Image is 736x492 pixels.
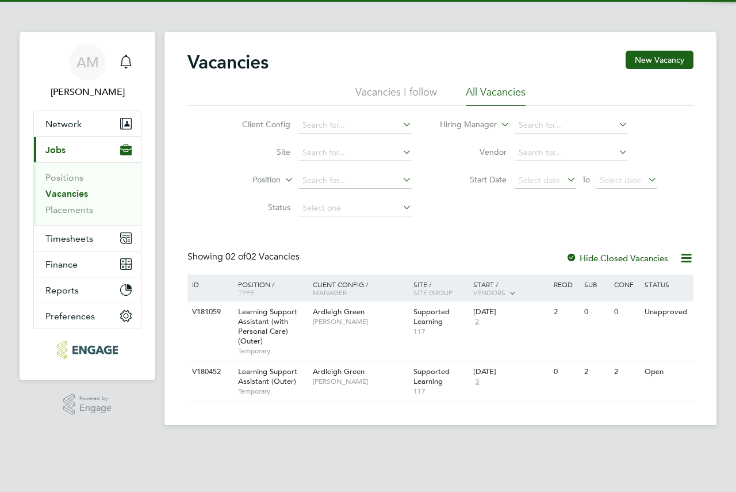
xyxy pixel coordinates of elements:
a: AM[PERSON_NAME] [33,44,141,99]
div: Status [642,274,692,294]
span: Engage [79,403,112,413]
label: Position [214,174,281,186]
div: Unapproved [642,302,692,323]
button: Timesheets [34,226,141,251]
input: Search for... [298,117,412,134]
div: Site / [411,274,471,302]
span: Type [238,288,254,297]
div: Open [642,361,692,383]
label: Hide Closed Vacancies [566,253,668,264]
a: Positions [45,172,83,183]
div: 0 [581,302,611,323]
label: Start Date [440,174,507,185]
div: Conf [611,274,641,294]
span: Learning Support Assistant (with Personal Care) (Outer) [238,307,297,346]
span: Preferences [45,311,95,322]
span: 02 Vacancies [225,251,300,262]
a: Vacancies [45,188,88,199]
span: Finance [45,259,78,270]
div: Start / [470,274,551,303]
a: Placements [45,204,93,215]
button: Preferences [34,303,141,329]
button: Reports [34,277,141,303]
input: Search for... [298,145,412,161]
span: [PERSON_NAME] [313,317,408,326]
label: Site [224,147,290,157]
span: Andrew Murphy [33,85,141,99]
div: Sub [581,274,611,294]
h2: Vacancies [187,51,269,74]
span: 02 of [225,251,246,262]
span: Temporary [238,387,307,396]
span: Temporary [238,346,307,356]
span: AM [76,55,99,70]
span: Network [45,119,82,129]
div: Jobs [34,162,141,225]
label: Client Config [224,119,290,129]
span: Powered by [79,394,112,403]
li: All Vacancies [466,85,526,106]
div: V180452 [189,361,229,383]
span: Ardleigh Green [313,307,365,316]
label: Status [224,202,290,212]
span: 3 [473,377,481,387]
img: axcis-logo-retina.png [57,341,118,359]
nav: Main navigation [20,32,155,380]
span: Manager [313,288,347,297]
span: Site Group [413,288,453,297]
div: Reqd [551,274,581,294]
span: Learning Support Assistant (Outer) [238,367,297,386]
div: 2 [581,361,611,383]
div: 0 [551,361,581,383]
div: [DATE] [473,367,548,377]
span: [PERSON_NAME] [313,377,408,386]
span: 117 [413,327,468,336]
span: Jobs [45,144,66,155]
span: Timesheets [45,233,93,244]
div: 2 [611,361,641,383]
div: [DATE] [473,307,548,317]
label: Vendor [440,147,507,157]
div: Client Config / [310,274,411,302]
li: Vacancies I follow [355,85,437,106]
button: Jobs [34,137,141,162]
label: Hiring Manager [431,119,497,131]
div: Showing [187,251,302,263]
button: New Vacancy [626,51,693,69]
span: Supported Learning [413,367,450,386]
div: 0 [611,302,641,323]
span: To [578,172,593,187]
span: 2 [473,317,481,327]
div: ID [189,274,229,294]
div: Position / [229,274,310,302]
div: 2 [551,302,581,323]
a: Go to home page [33,341,141,359]
span: Reports [45,285,79,296]
div: V181059 [189,302,229,323]
span: Select date [519,175,560,185]
input: Search for... [298,173,412,189]
button: Finance [34,251,141,277]
input: Search for... [515,117,628,134]
input: Select one [298,200,412,216]
span: Ardleigh Green [313,367,365,376]
span: Select date [600,175,641,185]
span: 117 [413,387,468,396]
button: Network [34,111,141,136]
input: Search for... [515,145,628,161]
span: Supported Learning [413,307,450,326]
a: Powered byEngage [63,394,112,415]
span: Vendors [473,288,505,297]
